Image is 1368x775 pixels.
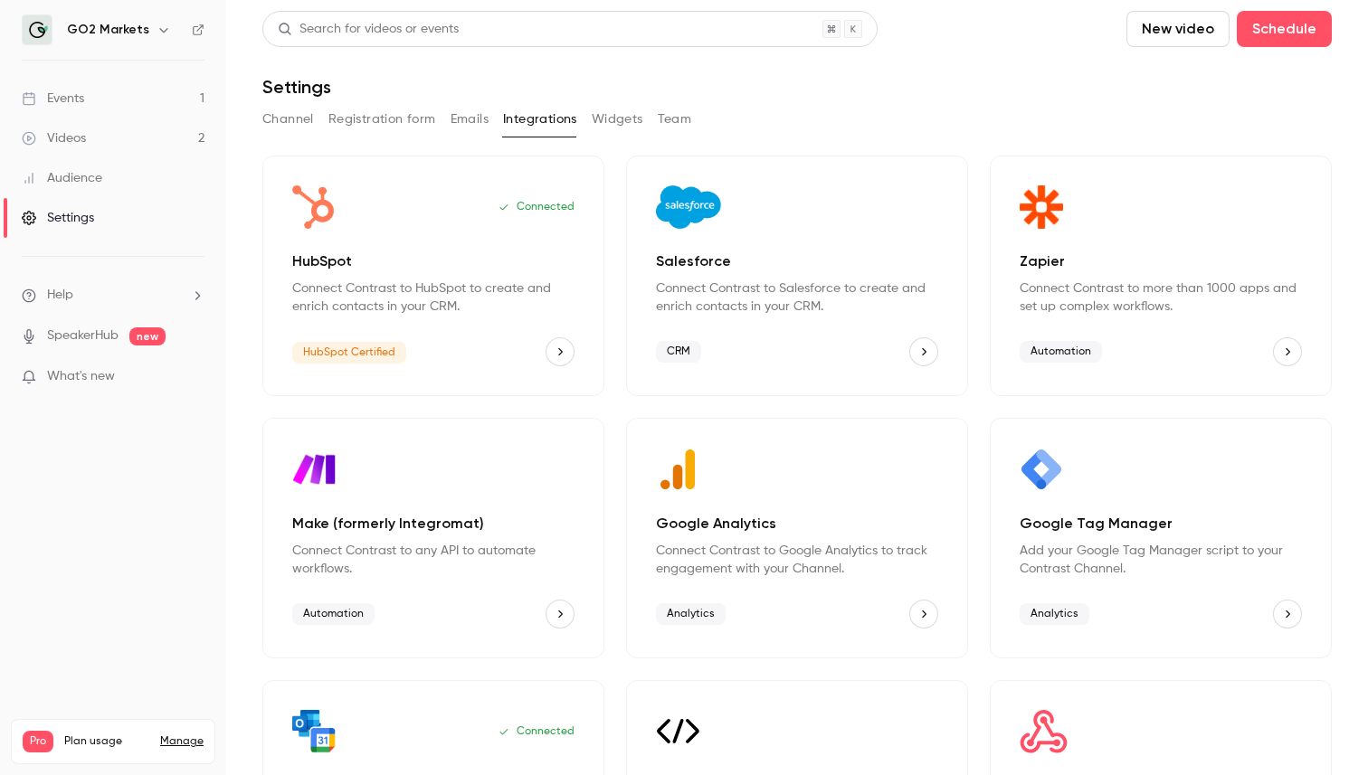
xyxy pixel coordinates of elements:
[656,279,938,316] p: Connect Contrast to Salesforce to create and enrich contacts in your CRM.
[129,327,166,345] span: new
[292,342,406,364] span: HubSpot Certified
[592,105,643,134] button: Widgets
[292,513,575,534] p: Make (formerly Integromat)
[1020,279,1302,316] p: Connect Contrast to more than 1000 apps and set up complex workflows.
[262,76,331,98] h1: Settings
[262,156,604,396] div: HubSpot
[1126,11,1230,47] button: New video
[1020,513,1302,534] p: Google Tag Manager
[658,105,692,134] button: Team
[328,105,436,134] button: Registration form
[990,418,1332,658] div: Google Tag Manager
[1020,341,1102,363] span: Automation
[656,250,938,272] p: Salesforce
[292,603,375,625] span: Automation
[909,337,938,366] button: Salesforce
[278,20,459,39] div: Search for videos or events
[47,326,119,345] a: SpeakerHub
[292,542,575,578] p: Connect Contrast to any API to automate workflows.
[183,369,204,385] iframe: Noticeable Trigger
[626,418,968,658] div: Google Analytics
[262,418,604,658] div: Make (formerly Integromat)
[451,105,489,134] button: Emails
[292,250,575,272] p: HubSpot
[656,341,701,363] span: CRM
[64,734,149,749] span: Plan usage
[292,279,575,316] p: Connect Contrast to HubSpot to create and enrich contacts in your CRM.
[1020,603,1089,625] span: Analytics
[1020,542,1302,578] p: Add your Google Tag Manager script to your Contrast Channel.
[656,542,938,578] p: Connect Contrast to Google Analytics to track engagement with your Channel.
[160,734,204,749] a: Manage
[262,105,314,134] button: Channel
[1273,337,1302,366] button: Zapier
[67,21,149,39] h6: GO2 Markets
[546,600,575,629] button: Make (formerly Integromat)
[1020,250,1302,272] p: Zapier
[22,129,86,147] div: Videos
[47,367,115,386] span: What's new
[546,337,575,366] button: HubSpot
[1273,600,1302,629] button: Google Tag Manager
[47,286,73,305] span: Help
[22,90,84,108] div: Events
[909,600,938,629] button: Google Analytics
[22,169,102,187] div: Audience
[23,15,52,44] img: GO2 Markets
[990,156,1332,396] div: Zapier
[1237,11,1332,47] button: Schedule
[23,731,53,752] span: Pro
[656,513,938,534] p: Google Analytics
[656,603,726,625] span: Analytics
[626,156,968,396] div: Salesforce
[499,724,575,739] p: Connected
[22,209,94,227] div: Settings
[503,105,577,134] button: Integrations
[499,200,575,214] p: Connected
[22,286,204,305] li: help-dropdown-opener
